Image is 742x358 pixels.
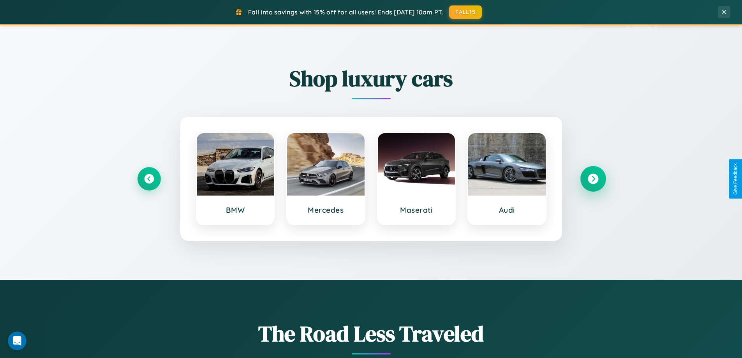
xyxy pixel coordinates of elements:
[248,8,443,16] span: Fall into savings with 15% off for all users! Ends [DATE] 10am PT.
[386,205,448,215] h3: Maserati
[8,332,26,350] iframe: Intercom live chat
[449,5,482,19] button: FALL15
[137,319,605,349] h1: The Road Less Traveled
[733,163,738,195] div: Give Feedback
[476,205,538,215] h3: Audi
[137,63,605,93] h2: Shop luxury cars
[295,205,357,215] h3: Mercedes
[204,205,266,215] h3: BMW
